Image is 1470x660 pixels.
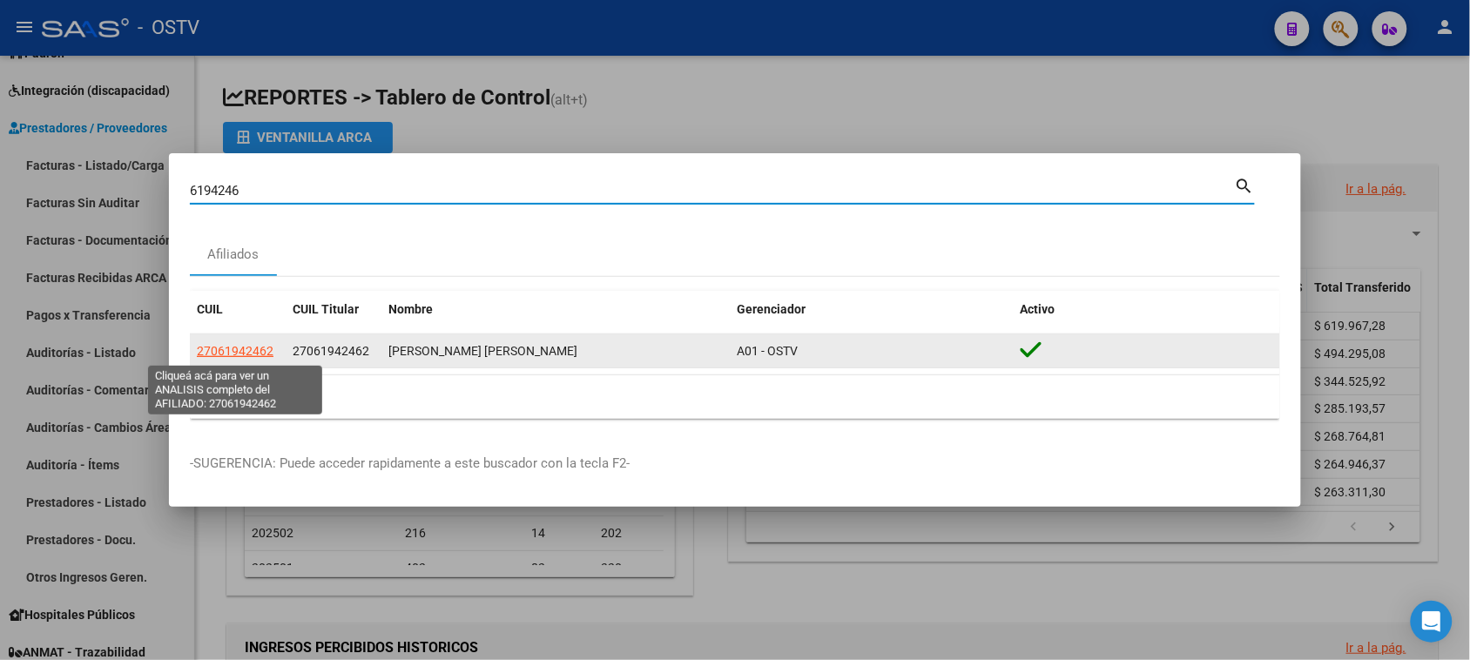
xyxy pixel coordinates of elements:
span: Gerenciador [737,302,806,316]
datatable-header-cell: Activo [1014,291,1280,328]
div: Open Intercom Messenger [1411,601,1453,643]
div: Afiliados [208,245,260,265]
div: [PERSON_NAME] [PERSON_NAME] [388,341,723,361]
span: 27061942462 [293,344,369,358]
datatable-header-cell: Gerenciador [730,291,1014,328]
datatable-header-cell: CUIL Titular [286,291,381,328]
span: 27061942462 [197,344,273,358]
datatable-header-cell: CUIL [190,291,286,328]
span: CUIL [197,302,223,316]
span: A01 - OSTV [737,344,798,358]
div: 1 total [190,375,1280,419]
datatable-header-cell: Nombre [381,291,730,328]
mat-icon: search [1235,174,1255,195]
span: CUIL Titular [293,302,359,316]
span: Nombre [388,302,433,316]
span: Activo [1021,302,1055,316]
p: -SUGERENCIA: Puede acceder rapidamente a este buscador con la tecla F2- [190,454,1280,474]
